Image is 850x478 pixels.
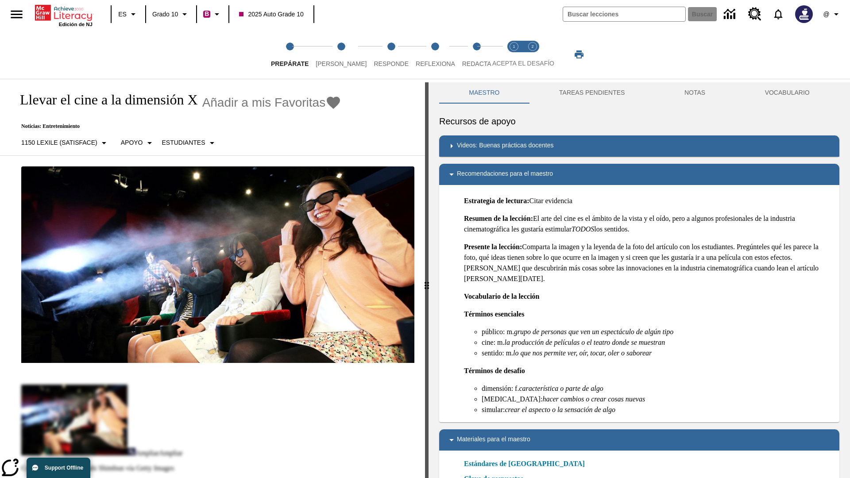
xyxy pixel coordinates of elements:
button: Perfil/Configuración [818,6,846,22]
strong: Términos de desafío [464,367,525,374]
strong: Estrategia de lectura: [464,197,529,204]
a: Estándares de [GEOGRAPHIC_DATA] [464,459,590,469]
em: lo que nos permite ver, oír, tocar, oler o saborear [513,349,652,357]
span: Responde [374,60,409,67]
p: 1150 Lexile (Satisface) [21,138,97,147]
button: Abrir el menú lateral [4,1,30,27]
button: VOCABULARIO [735,82,839,104]
li: público: m. [482,327,832,337]
p: Comparta la imagen y la leyenda de la foto del artículo con los estudiantes. Pregúnteles qué les ... [464,242,832,284]
span: Reflexiona [416,60,455,67]
button: Support Offline [27,458,90,478]
div: Materiales para el maestro [439,429,839,451]
a: Centro de información [719,2,743,27]
strong: Presente la lección [464,243,520,251]
em: crear el aspecto o la sensación de algo [505,406,615,413]
span: [PERSON_NAME] [316,60,367,67]
div: Videos: Buenas prácticas docentes [439,135,839,157]
em: TODOS [572,225,594,233]
span: Support Offline [45,465,83,471]
div: activity [429,82,850,478]
button: Imprimir [565,46,593,62]
span: 2025 Auto Grade 10 [239,10,303,19]
button: Añadir a mis Favoritas - Llevar el cine a la dimensión X [202,95,342,110]
h6: Recursos de apoyo [439,114,839,128]
span: Añadir a mis Favoritas [202,96,326,110]
div: Portada [35,3,93,27]
a: Notificaciones [767,3,790,26]
li: simular: [482,405,832,415]
button: Acepta el desafío lee step 1 of 2 [501,30,527,79]
li: dimensión: f. [482,383,832,394]
h1: Llevar el cine a la dimensión X [11,92,198,108]
button: Maestro [439,82,529,104]
em: hacer cambios o crear cosas nuevas [542,395,645,403]
button: Redacta step 5 of 5 [455,30,498,79]
p: Apoyo [121,138,143,147]
p: El arte del cine es el ámbito de la vista y el oído, pero a algunos profesionales de la industria... [464,213,832,235]
button: Lee step 2 of 5 [309,30,374,79]
span: ACEPTA EL DESAFÍO [492,60,554,67]
a: Centro de recursos, Se abrirá en una pestaña nueva. [743,2,767,26]
button: Tipo de apoyo, Apoyo [117,135,158,151]
strong: : [520,243,522,251]
p: Citar evidencia [464,196,832,206]
text: 2 [531,44,533,49]
em: la producción de películas o el teatro donde se muestran [505,339,665,346]
p: Materiales para el maestro [457,435,530,445]
button: Seleccionar estudiante [158,135,221,151]
button: Seleccione Lexile, 1150 Lexile (Satisface) [18,135,113,151]
span: Redacta [462,60,491,67]
span: B [205,8,209,19]
li: cine: m. [482,337,832,348]
strong: Términos esenciales [464,310,524,318]
em: grupo de personas que ven un espectáculo de algún tipo [514,328,673,335]
button: NOTAS [655,82,735,104]
img: El panel situado frente a los asientos rocía con agua nebulizada al feliz público en un cine equi... [21,166,414,363]
div: Instructional Panel Tabs [439,82,839,104]
text: 1 [513,44,515,49]
strong: Vocabulario de la lección [464,293,540,300]
button: Prepárate step 1 of 5 [264,30,316,79]
input: Buscar campo [563,7,685,21]
button: Acepta el desafío contesta step 2 of 2 [520,30,545,79]
img: Avatar [795,5,813,23]
li: sentido: m. [482,348,832,358]
p: Estudiantes [162,138,205,147]
button: Reflexiona step 4 of 5 [409,30,462,79]
button: Lenguaje: ES, Selecciona un idioma [114,6,143,22]
span: Prepárate [271,60,309,67]
button: Boost El color de la clase es rojo violeta. Cambiar el color de la clase. [200,6,226,22]
span: ES [118,10,127,19]
p: Videos: Buenas prácticas docentes [457,141,553,151]
button: Grado: Grado 10, Elige un grado [149,6,193,22]
p: Recomendaciones para el maestro [457,169,553,180]
button: Escoja un nuevo avatar [790,3,818,26]
button: Responde step 3 of 5 [367,30,416,79]
span: Edición de NJ [59,22,93,27]
div: Recomendaciones para el maestro [439,164,839,185]
li: [MEDICAL_DATA]: [482,394,832,405]
em: característica o parte de algo [519,385,603,392]
span: @ [823,10,829,19]
p: Noticias: Entretenimiento [11,123,341,130]
button: TAREAS PENDIENTES [529,82,655,104]
strong: Resumen de la lección: [464,215,533,222]
div: Pulsa la tecla de intro o la barra espaciadora y luego presiona las flechas de derecha e izquierd... [425,82,429,478]
span: Grado 10 [152,10,178,19]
